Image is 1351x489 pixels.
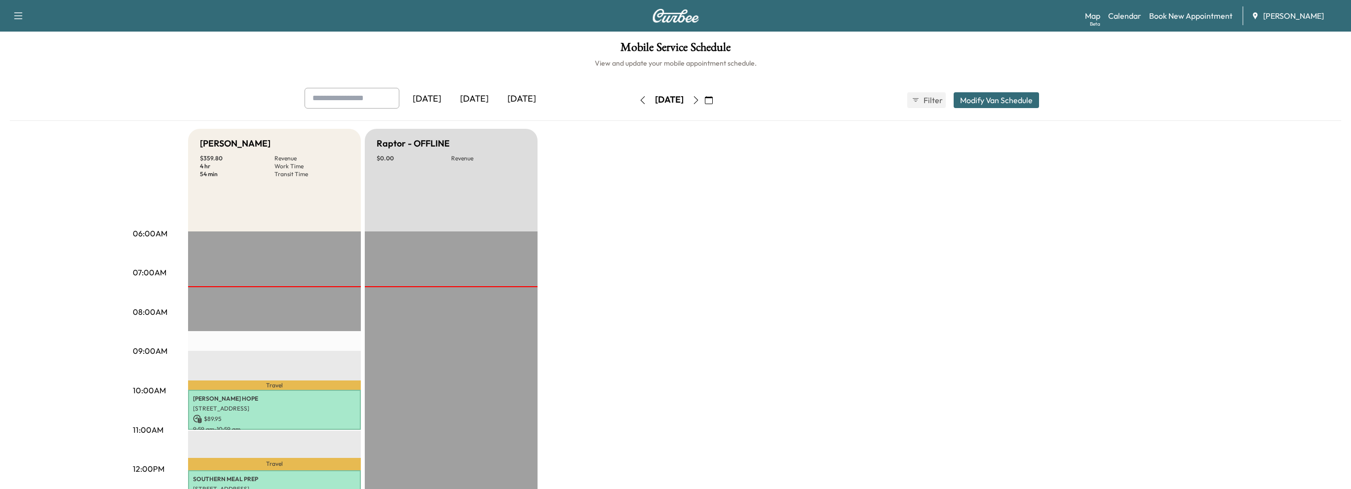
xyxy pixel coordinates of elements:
span: Filter [924,94,941,106]
h5: Raptor - OFFLINE [377,137,450,150]
a: Book New Appointment [1149,10,1233,22]
button: Modify Van Schedule [954,92,1039,108]
p: 06:00AM [133,227,167,239]
p: Transit Time [274,170,349,178]
div: [DATE] [403,88,451,111]
h5: [PERSON_NAME] [200,137,270,150]
p: 12:00PM [133,463,164,475]
div: [DATE] [451,88,498,111]
p: 08:00AM [133,306,167,318]
p: [STREET_ADDRESS] [193,405,356,413]
div: [DATE] [655,94,684,106]
p: $ 0.00 [377,154,451,162]
h1: Mobile Service Schedule [10,41,1341,58]
p: Revenue [451,154,526,162]
p: SOUTHERN MEAL PREP [193,475,356,483]
a: MapBeta [1085,10,1100,22]
p: 9:59 am - 10:59 am [193,425,356,433]
p: Revenue [274,154,349,162]
div: Beta [1090,20,1100,28]
p: 54 min [200,170,274,178]
button: Filter [907,92,946,108]
a: Calendar [1108,10,1141,22]
p: 4 hr [200,162,274,170]
p: Work Time [274,162,349,170]
p: 10:00AM [133,384,166,396]
p: $ 359.80 [200,154,274,162]
p: [PERSON_NAME] HOPE [193,395,356,403]
p: Travel [188,380,361,390]
div: [DATE] [498,88,545,111]
p: 09:00AM [133,345,167,357]
p: 11:00AM [133,424,163,436]
p: $ 89.95 [193,414,356,423]
p: Travel [188,458,361,471]
p: 07:00AM [133,266,166,278]
span: [PERSON_NAME] [1263,10,1324,22]
h6: View and update your mobile appointment schedule. [10,58,1341,68]
img: Curbee Logo [652,9,699,23]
